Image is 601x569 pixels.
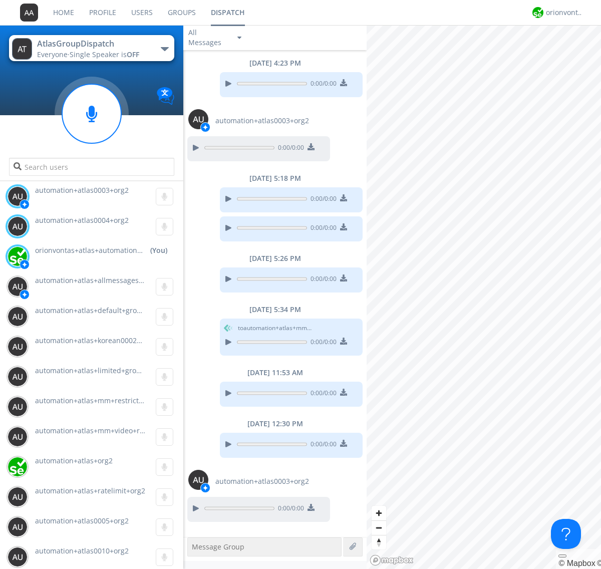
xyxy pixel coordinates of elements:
[340,79,347,86] img: download media button
[35,396,166,405] span: automation+atlas+mm+restricted+org2
[558,559,595,567] a: Mapbox
[8,246,28,266] img: 29d36aed6fa347d5a1537e7736e6aa13
[35,275,176,285] span: automation+atlas+allmessages+org2+new
[8,547,28,567] img: 373638.png
[340,194,347,201] img: download media button
[8,307,28,327] img: 373638.png
[188,109,208,129] img: 373638.png
[20,4,38,22] img: 373638.png
[370,554,414,566] a: Mapbox logo
[238,324,313,333] span: to automation+atlas+mm+restricted+org2
[183,419,367,429] div: [DATE] 12:30 PM
[307,194,337,205] span: 0:00 / 0:00
[307,440,337,451] span: 0:00 / 0:00
[8,397,28,417] img: 373638.png
[340,223,347,230] img: download media button
[157,87,174,105] img: Translation enabled
[307,338,337,349] span: 0:00 / 0:00
[307,389,337,400] span: 0:00 / 0:00
[35,456,113,465] span: automation+atlas+org2
[35,215,129,225] span: automation+atlas0004+org2
[8,427,28,447] img: 373638.png
[35,366,168,375] span: automation+atlas+limited+groups+org2
[215,476,309,486] span: automation+atlas0003+org2
[8,186,28,206] img: 373638.png
[8,457,28,477] img: 416df68e558d44378204aed28a8ce244
[8,367,28,387] img: 373638.png
[183,305,367,315] div: [DATE] 5:34 PM
[558,554,566,557] button: Toggle attribution
[35,185,129,195] span: automation+atlas0003+org2
[372,506,386,520] button: Zoom in
[9,158,174,176] input: Search users
[183,58,367,68] div: [DATE] 4:23 PM
[340,389,347,396] img: download media button
[307,274,337,286] span: 0:00 / 0:00
[183,368,367,378] div: [DATE] 11:53 AM
[237,37,241,39] img: caret-down-sm.svg
[35,336,156,345] span: automation+atlas+korean0002+org2
[551,519,581,549] iframe: Toggle Customer Support
[188,28,228,48] div: All Messages
[215,116,309,126] span: automation+atlas0003+org2
[307,223,337,234] span: 0:00 / 0:00
[532,7,543,18] img: 29d36aed6fa347d5a1537e7736e6aa13
[8,487,28,507] img: 373638.png
[8,276,28,297] img: 373638.png
[308,143,315,150] img: download media button
[8,216,28,236] img: 373638.png
[340,440,347,447] img: download media button
[546,8,583,18] div: orionvontas+atlas+automation+org2
[35,486,145,495] span: automation+atlas+ratelimit+org2
[340,274,347,281] img: download media button
[70,50,139,59] span: Single Speaker is
[35,306,165,315] span: automation+atlas+default+group+org2
[183,173,367,183] div: [DATE] 5:18 PM
[35,426,188,435] span: automation+atlas+mm+video+restricted+org2
[35,245,145,255] span: orionvontas+atlas+automation+org2
[150,245,167,255] div: (You)
[372,521,386,535] span: Zoom out
[9,35,174,61] button: AtlasGroupDispatchEveryone·Single Speaker isOFF
[8,337,28,357] img: 373638.png
[127,50,139,59] span: OFF
[308,504,315,511] img: download media button
[340,338,347,345] img: download media button
[12,38,32,60] img: 373638.png
[183,253,367,263] div: [DATE] 5:26 PM
[35,516,129,525] span: automation+atlas0005+org2
[37,38,150,50] div: AtlasGroupDispatch
[372,535,386,549] button: Reset bearing to north
[37,50,150,60] div: Everyone ·
[372,520,386,535] button: Zoom out
[8,517,28,537] img: 373638.png
[274,143,304,154] span: 0:00 / 0:00
[188,470,208,490] img: 373638.png
[307,79,337,90] span: 0:00 / 0:00
[35,546,129,555] span: automation+atlas0010+org2
[274,504,304,515] span: 0:00 / 0:00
